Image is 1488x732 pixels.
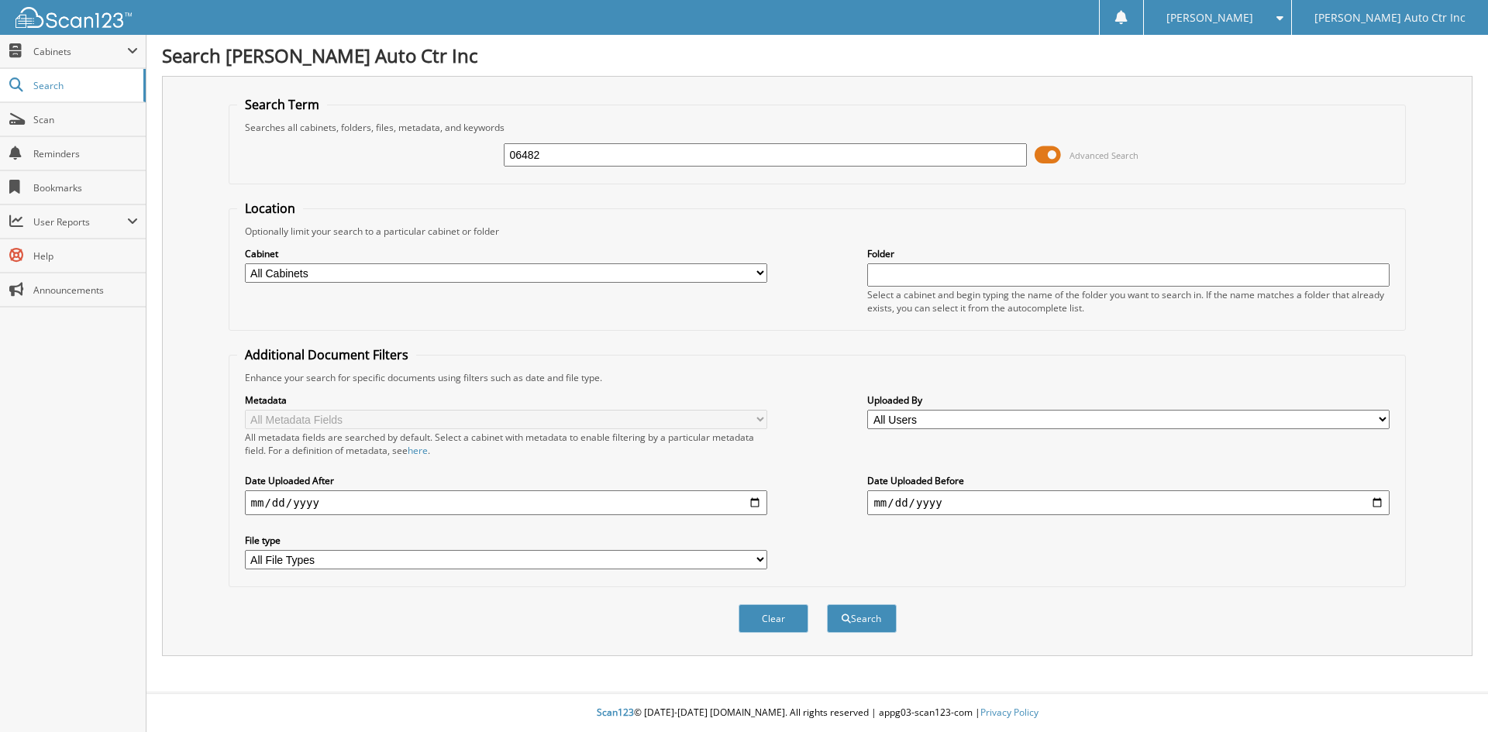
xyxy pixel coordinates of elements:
[245,474,767,487] label: Date Uploaded After
[867,393,1390,407] label: Uploaded By
[1314,13,1466,22] span: [PERSON_NAME] Auto Ctr Inc
[827,604,897,633] button: Search
[33,79,136,92] span: Search
[33,45,127,58] span: Cabinets
[980,706,1038,719] a: Privacy Policy
[245,247,767,260] label: Cabinet
[867,288,1390,314] div: Select a cabinet and begin typing the name of the folder you want to search in. If the name match...
[33,249,138,263] span: Help
[245,393,767,407] label: Metadata
[867,490,1390,515] input: end
[237,346,416,363] legend: Additional Document Filters
[33,113,138,126] span: Scan
[15,7,132,28] img: scan123-logo-white.svg
[1410,658,1488,732] iframe: Chat Widget
[146,694,1488,732] div: © [DATE]-[DATE] [DOMAIN_NAME]. All rights reserved | appg03-scan123-com |
[237,225,1398,238] div: Optionally limit your search to a particular cabinet or folder
[237,371,1398,384] div: Enhance your search for specific documents using filters such as date and file type.
[162,43,1472,68] h1: Search [PERSON_NAME] Auto Ctr Inc
[867,474,1390,487] label: Date Uploaded Before
[237,121,1398,134] div: Searches all cabinets, folders, files, metadata, and keywords
[1069,149,1138,161] span: Advanced Search
[33,215,127,229] span: User Reports
[597,706,634,719] span: Scan123
[245,490,767,515] input: start
[33,147,138,160] span: Reminders
[867,247,1390,260] label: Folder
[1166,13,1253,22] span: [PERSON_NAME]
[245,431,767,457] div: All metadata fields are searched by default. Select a cabinet with metadata to enable filtering b...
[237,200,303,217] legend: Location
[245,534,767,547] label: File type
[739,604,808,633] button: Clear
[33,181,138,194] span: Bookmarks
[237,96,327,113] legend: Search Term
[33,284,138,297] span: Announcements
[408,444,428,457] a: here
